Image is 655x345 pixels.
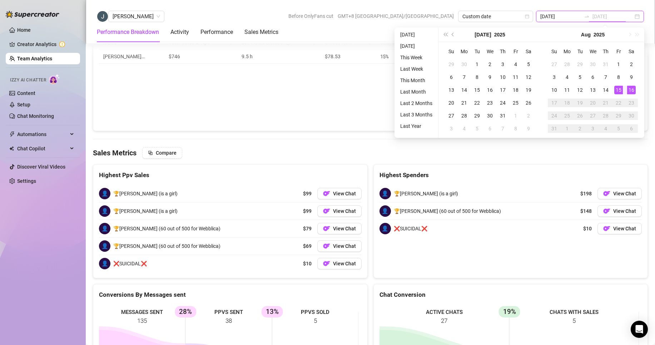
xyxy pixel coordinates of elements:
button: OFView Chat [597,223,642,234]
img: Jeffery Bamba [97,11,108,22]
div: 15 [614,86,623,94]
div: 14 [601,86,610,94]
td: 2025-07-17 [496,84,509,96]
th: Fr [509,45,522,58]
td: 2025-08-09 [522,122,535,135]
th: We [586,45,599,58]
a: Home [17,27,31,33]
th: Sa [522,45,535,58]
div: 17 [550,99,559,107]
a: OFView Chat [597,188,642,199]
div: 19 [524,86,533,94]
td: 2025-07-22 [471,96,483,109]
button: OFView Chat [317,240,362,252]
div: 23 [486,99,494,107]
span: Jeffery Bamba [113,11,160,22]
td: 2025-08-07 [496,122,509,135]
span: thunderbolt [9,131,15,137]
a: Settings [17,178,36,184]
img: AI Chatter [49,74,60,84]
span: GMT+8 [GEOGRAPHIC_DATA]/[GEOGRAPHIC_DATA] [338,11,454,21]
td: 2025-07-27 [445,109,458,122]
li: [DATE] [397,42,435,50]
td: 2025-08-04 [458,122,471,135]
div: 19 [576,99,584,107]
span: ❌SUICIDAL❌ [113,260,147,267]
span: 👤 [99,188,110,199]
span: $69 [303,242,312,250]
span: View Chat [333,226,356,231]
span: 👤 [99,223,110,234]
button: OFView Chat [317,223,362,234]
td: 2025-07-08 [471,71,483,84]
div: 6 [627,124,636,133]
span: 🏆[PERSON_NAME] (60 out of 500 for Webblica) [394,207,501,215]
th: Sa [625,45,638,58]
div: 16 [486,86,494,94]
td: 2025-08-11 [561,84,574,96]
div: 2 [486,60,494,69]
td: 2025-07-29 [574,58,586,71]
td: 2025-08-12 [574,84,586,96]
td: 2025-09-06 [625,122,638,135]
div: Open Intercom Messenger [631,321,648,338]
span: to [584,14,590,19]
div: Highest Ppv Sales [99,170,362,180]
div: 6 [486,124,494,133]
td: 2025-08-06 [586,71,599,84]
input: Start date [540,12,581,20]
td: 2025-07-07 [458,71,471,84]
li: Last 2 Months [397,99,435,107]
td: 2025-07-29 [471,109,483,122]
div: 3 [498,60,507,69]
div: Sales Metrics [244,28,278,36]
td: 2025-08-29 [612,109,625,122]
td: 2025-09-04 [599,122,612,135]
span: $99 [303,207,312,215]
td: 2025-07-23 [483,96,496,109]
a: Content [17,90,35,96]
div: 15 [473,86,481,94]
span: View Chat [333,261,356,266]
td: 2025-08-26 [574,109,586,122]
img: OF [323,190,330,197]
td: 2025-08-25 [561,109,574,122]
div: 10 [550,86,559,94]
td: 2025-07-11 [509,71,522,84]
td: 2025-07-16 [483,84,496,96]
td: 2025-08-03 [548,71,561,84]
td: 2025-07-31 [599,58,612,71]
th: Th [599,45,612,58]
a: Team Analytics [17,56,52,61]
th: Tu [574,45,586,58]
td: 2025-07-12 [522,71,535,84]
input: End date [592,12,633,20]
img: logo-BBDzfeDw.svg [6,11,59,18]
td: 2025-06-29 [445,58,458,71]
div: 28 [563,60,571,69]
div: 25 [511,99,520,107]
div: 8 [614,73,623,81]
td: 2025-08-23 [625,96,638,109]
th: Mo [561,45,574,58]
div: 17 [498,86,507,94]
div: 3 [447,124,456,133]
td: 2025-08-01 [612,58,625,71]
span: 🏆[PERSON_NAME] (is a girl) [394,190,458,197]
span: Custom date [462,11,529,22]
td: 2025-07-09 [483,71,496,84]
div: 21 [601,99,610,107]
li: [DATE] [397,30,435,39]
div: 12 [576,86,584,94]
td: 2025-07-24 [496,96,509,109]
th: Th [496,45,509,58]
td: 2025-08-22 [612,96,625,109]
span: $79 [303,225,312,232]
div: 30 [589,60,597,69]
td: 2025-07-04 [509,58,522,71]
td: 2025-08-21 [599,96,612,109]
span: View Chat [333,243,356,249]
td: 2025-07-02 [483,58,496,71]
td: 2025-07-14 [458,84,471,96]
